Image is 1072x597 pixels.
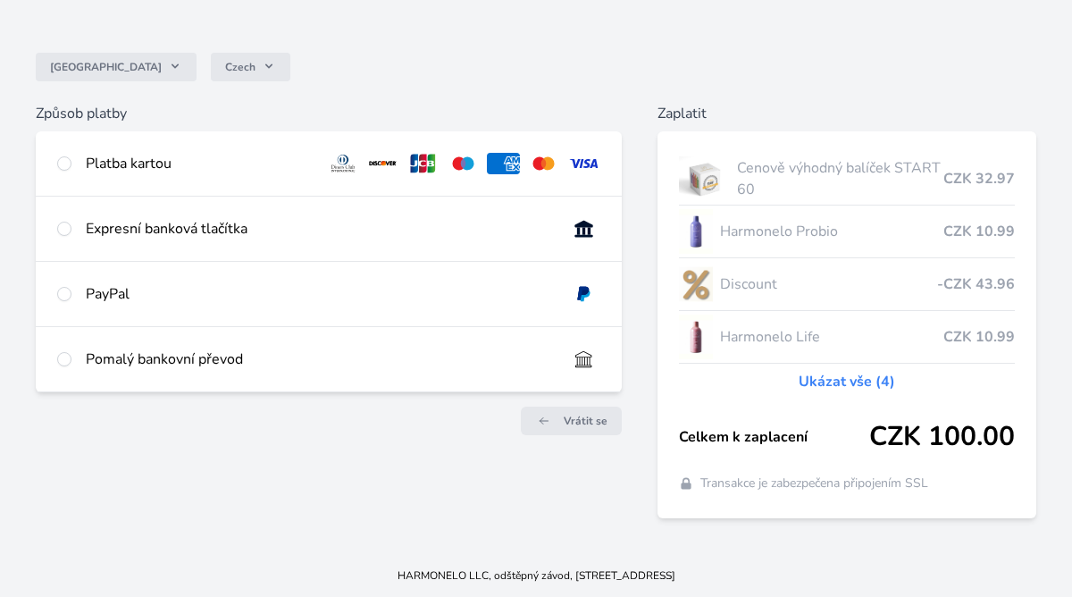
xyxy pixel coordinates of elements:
span: Discount [720,273,937,295]
span: CZK 32.97 [943,168,1015,189]
a: Vrátit se [521,407,622,435]
h6: Způsob platby [36,103,622,124]
img: CLEAN_LIFE_se_stinem_x-lo.jpg [679,315,713,359]
span: Celkem k zaplacení [679,426,869,448]
a: Ukázat vše (4) [799,371,895,392]
img: jcb.svg [406,153,440,174]
span: -CZK 43.96 [937,273,1015,295]
div: Expresní banková tlačítka [86,218,553,240]
button: Czech [211,53,290,81]
img: amex.svg [487,153,520,174]
h6: Zaplatit [657,103,1036,124]
img: discount-lo.png [679,262,713,307]
img: maestro.svg [447,153,480,174]
span: CZK 100.00 [869,421,1015,453]
span: Vrátit se [564,414,607,428]
div: Pomalý bankovní převod [86,349,553,370]
span: Harmonelo Life [720,326,943,348]
span: CZK 10.99 [943,221,1015,242]
img: onlineBanking_CZ.svg [567,218,600,240]
img: paypal.svg [567,283,600,305]
img: bankTransfer_IBAN.svg [567,349,600,370]
span: Cenově výhodný balíček START 60 [737,157,943,200]
img: start.jpg [679,156,730,201]
button: [GEOGRAPHIC_DATA] [36,53,197,81]
span: Harmonelo Probio [720,221,943,242]
div: Platba kartou [86,153,313,174]
img: CLEAN_PROBIO_se_stinem_x-lo.jpg [679,209,713,254]
span: Transakce je zabezpečena připojením SSL [700,475,928,492]
div: PayPal [86,283,553,305]
img: diners.svg [327,153,360,174]
img: visa.svg [567,153,600,174]
span: Czech [225,60,255,74]
span: CZK 10.99 [943,326,1015,348]
img: mc.svg [527,153,560,174]
span: [GEOGRAPHIC_DATA] [50,60,162,74]
img: discover.svg [366,153,399,174]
